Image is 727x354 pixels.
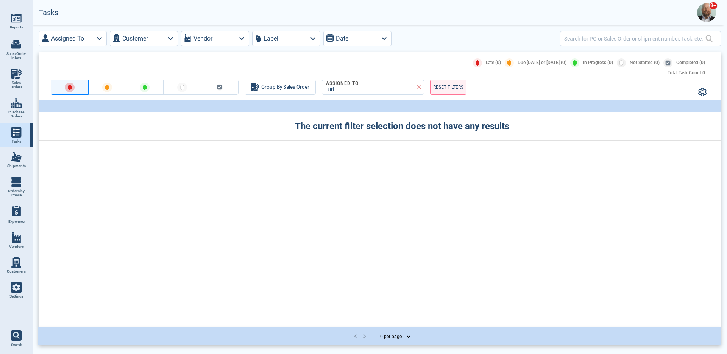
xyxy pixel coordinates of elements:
[6,110,27,119] span: Purchase Orders
[325,81,359,86] legend: Assigned To
[336,33,348,44] label: Date
[11,177,22,187] img: menu_icon
[193,33,212,44] label: Vendor
[181,31,249,46] button: Vendor
[10,25,23,30] span: Reports
[518,60,566,66] span: Due [DATE] or [DATE] (0)
[323,31,392,46] button: Date
[709,2,718,9] span: 9+
[486,60,501,66] span: Late (0)
[11,69,22,79] img: menu_icon
[9,294,23,299] span: Settings
[252,31,320,46] button: Label
[264,33,278,44] label: Label
[7,269,26,274] span: Customers
[7,164,26,168] span: Shipments
[9,244,24,249] span: Vendors
[110,31,178,46] button: Customer
[11,13,22,23] img: menu_icon
[325,87,418,93] div: Uri
[11,257,22,268] img: menu_icon
[39,31,107,46] button: Assigned To
[564,33,705,44] input: Search for PO or Sales Order or shipment number, Task, etc.
[245,80,316,95] button: Group By Sales Order
[8,219,25,224] span: Expenses
[12,139,21,144] span: Tasks
[11,98,22,108] img: menu_icon
[251,83,309,92] div: Group By Sales Order
[11,282,22,293] img: menu_icon
[583,60,613,66] span: In Progress (0)
[11,152,22,162] img: menu_icon
[6,52,27,60] span: Sales Order Inbox
[697,3,716,22] img: Avatar
[6,189,27,197] span: Orders by Phase
[668,70,705,76] div: Total Task Count: 0
[11,127,22,138] img: menu_icon
[39,8,58,17] h2: Tasks
[51,33,84,44] label: Assigned To
[351,332,369,341] nav: pagination navigation
[11,342,22,347] span: Search
[6,81,27,89] span: Sales Orders
[630,60,660,66] span: Not Started (0)
[11,232,22,243] img: menu_icon
[122,33,148,44] label: Customer
[676,60,705,66] span: Completed (0)
[430,80,466,95] button: RESET FILTERS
